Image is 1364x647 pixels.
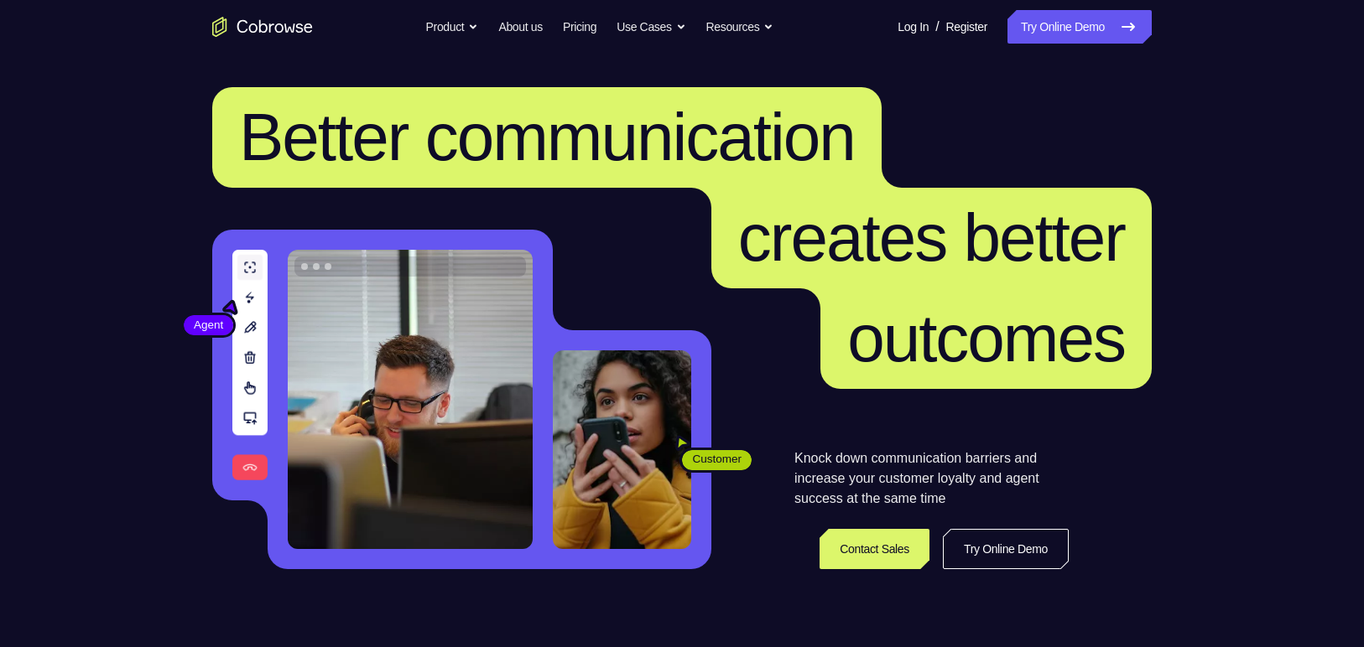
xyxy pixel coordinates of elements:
[943,529,1069,569] a: Try Online Demo
[847,301,1125,375] span: outcomes
[212,17,313,37] a: Go to the home page
[288,250,533,549] img: A customer support agent talking on the phone
[898,10,929,44] a: Log In
[617,10,685,44] button: Use Cases
[498,10,542,44] a: About us
[706,10,774,44] button: Resources
[935,17,939,37] span: /
[794,448,1069,509] p: Knock down communication barriers and increase your customer loyalty and agent success at the sam...
[239,100,855,174] span: Better communication
[820,529,929,569] a: Contact Sales
[553,350,691,549] img: A customer holding their phone
[563,10,596,44] a: Pricing
[738,200,1125,275] span: creates better
[946,10,987,44] a: Register
[1007,10,1152,44] a: Try Online Demo
[426,10,479,44] button: Product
